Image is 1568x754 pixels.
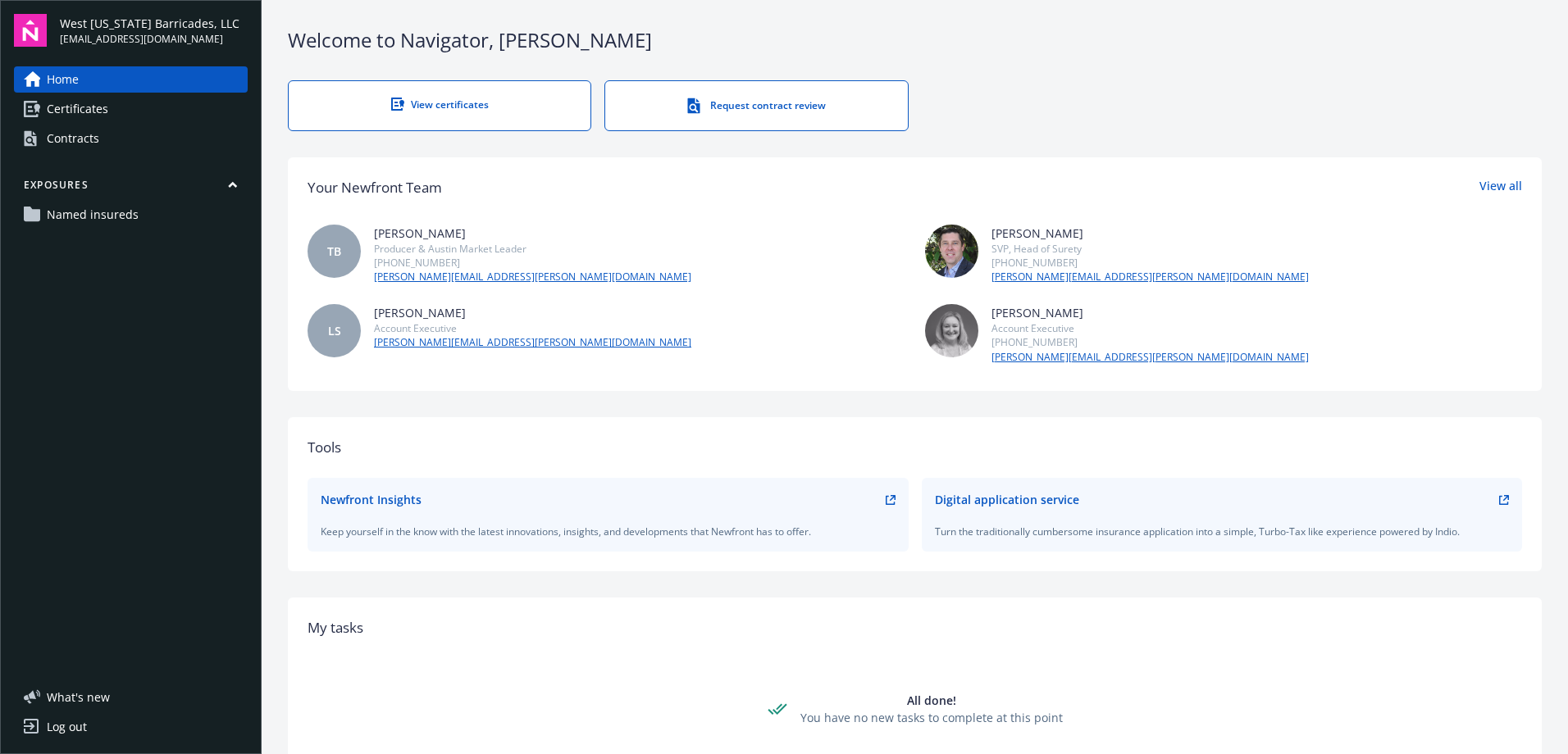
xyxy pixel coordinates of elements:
a: Request contract review [604,80,908,131]
span: Certificates [47,96,108,122]
a: [PERSON_NAME][EMAIL_ADDRESS][PERSON_NAME][DOMAIN_NAME] [374,270,691,284]
a: [PERSON_NAME][EMAIL_ADDRESS][PERSON_NAME][DOMAIN_NAME] [374,335,691,350]
div: Log out [47,714,87,740]
div: All done! [800,692,1063,709]
div: My tasks [308,617,1522,638]
span: LS [328,322,341,339]
div: [PERSON_NAME] [374,225,691,242]
button: Exposures [14,178,248,198]
a: Contracts [14,125,248,152]
div: Account Executive [991,321,1309,335]
img: photo [925,225,978,278]
div: [PHONE_NUMBER] [374,256,691,270]
div: [PERSON_NAME] [374,304,691,321]
div: You have no new tasks to complete at this point [800,709,1063,726]
img: photo [925,304,978,357]
div: Request contract review [638,98,874,114]
a: Certificates [14,96,248,122]
div: Digital application service [935,491,1079,508]
a: [PERSON_NAME][EMAIL_ADDRESS][PERSON_NAME][DOMAIN_NAME] [991,350,1309,365]
a: View certificates [288,80,591,131]
span: TB [327,243,341,260]
a: Named insureds [14,202,248,228]
button: What's new [14,688,136,706]
div: View certificates [321,98,558,111]
div: [PHONE_NUMBER] [991,256,1309,270]
img: navigator-logo.svg [14,14,47,47]
span: [EMAIL_ADDRESS][DOMAIN_NAME] [60,32,239,47]
span: Home [47,66,79,93]
span: What ' s new [47,688,110,706]
div: Welcome to Navigator , [PERSON_NAME] [288,26,1542,54]
span: West [US_STATE] Barricades, LLC [60,15,239,32]
div: SVP, Head of Surety [991,242,1309,256]
a: View all [1479,177,1522,198]
a: Home [14,66,248,93]
div: Producer & Austin Market Leader [374,242,691,256]
div: Your Newfront Team [308,177,442,198]
div: Turn the traditionally cumbersome insurance application into a simple, Turbo-Tax like experience ... [935,525,1510,538]
div: Keep yourself in the know with the latest innovations, insights, and developments that Newfront h... [321,525,896,538]
div: [PERSON_NAME] [991,225,1309,242]
div: [PERSON_NAME] [991,304,1309,321]
div: Contracts [47,125,99,152]
span: Named insureds [47,202,139,228]
div: Account Executive [374,321,691,335]
a: [PERSON_NAME][EMAIL_ADDRESS][PERSON_NAME][DOMAIN_NAME] [991,270,1309,284]
div: Newfront Insights [321,491,422,508]
div: Tools [308,437,1522,458]
div: [PHONE_NUMBER] [991,335,1309,349]
button: West [US_STATE] Barricades, LLC[EMAIL_ADDRESS][DOMAIN_NAME] [60,14,248,47]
